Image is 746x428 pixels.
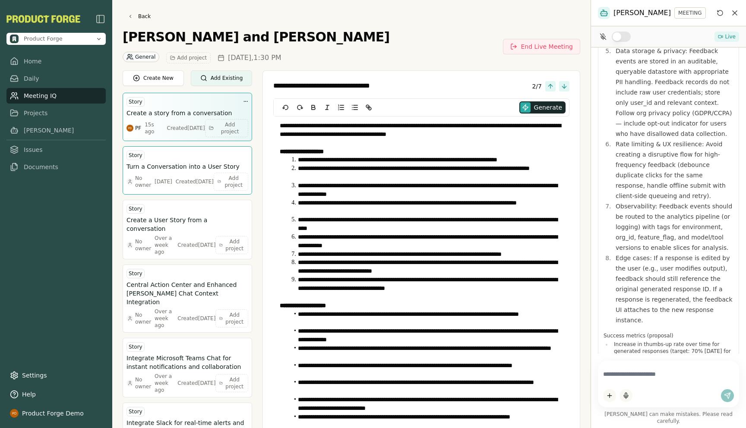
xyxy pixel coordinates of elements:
div: Story [126,204,145,214]
span: No owner [135,312,151,325]
a: [PERSON_NAME] [6,123,106,138]
button: Add project [215,236,248,254]
button: Reset conversation [715,8,725,18]
img: profile [10,409,19,418]
span: [DATE] , 1:30 PM [228,53,281,63]
a: Documents [6,159,106,175]
span: Add project [177,54,207,61]
button: Previous page [545,81,556,91]
div: Created [DATE] [176,178,214,185]
button: MEETING [674,7,706,19]
button: Send message [721,389,734,402]
li: Rate limiting & UX resilience: Avoid creating a disruptive flow for high-frequency feedback (debo... [613,139,733,201]
button: Help [6,387,106,402]
span: Generate [534,103,562,112]
button: Central Action Center and Enhanced [PERSON_NAME] Chat Context Integration [126,280,248,306]
button: Add project [215,309,248,327]
button: Open organization switcher [6,33,106,45]
div: Over a week ago [155,235,174,255]
span: Live [725,33,736,40]
button: Link [363,102,375,113]
a: Meeting IQ [6,88,106,104]
span: [PERSON_NAME] can make mistakes. Please read carefully. [598,411,739,425]
div: Story [126,407,145,416]
a: Home [6,53,106,69]
button: Integrate Microsoft Teams Chat for instant notifications and collaboration [126,354,248,371]
span: Add project [224,376,244,390]
span: No owner [135,376,151,390]
li: Data storage & privacy: Feedback events are stored in an auditable, queryable datastore with appr... [613,46,733,139]
div: Story [126,269,145,278]
button: undo [280,102,292,113]
h3: Create a story from a conversation [126,109,232,117]
button: Create a User Story from a conversation [126,216,248,233]
a: Projects [6,105,106,121]
div: 15s ago [145,121,163,135]
span: Product Forge [24,35,63,43]
img: Product Forge [10,35,19,43]
div: Story [126,342,145,352]
button: Italic [321,102,333,113]
button: Ordered [335,102,347,113]
button: Generate [519,101,566,113]
h3: Turn a Conversation into a User Story [126,162,240,171]
button: Bold [307,102,319,113]
div: Created [DATE] [167,125,205,132]
button: redo [294,102,306,113]
li: Edge cases: If a response is edited by the user (e.g., user modifies output), feedback should sti... [613,253,733,325]
button: End Live Meeting [503,39,580,54]
li: Observability: Feedback events should be routed to the analytics pipeline (or logging) with tags ... [613,201,733,253]
span: No owner [135,238,151,252]
button: Product Forge Demo [6,406,106,421]
button: Create New [123,70,184,86]
div: Over a week ago [155,308,174,329]
span: Add project [224,312,244,325]
a: Settings [6,368,106,383]
img: Product Forge Demo [126,125,133,132]
button: PF-Logo [6,15,80,23]
button: Create a story from a conversation [126,109,248,117]
span: Add project [215,121,244,135]
span: Add project [224,238,244,252]
button: Start dictation [620,389,632,402]
button: Add content to chat [603,389,616,402]
span: No owner [135,175,151,189]
a: Issues [6,142,106,157]
div: General [123,52,159,62]
div: [DATE] [155,178,172,185]
img: Product Forge [6,15,80,23]
img: sidebar [95,14,106,24]
button: Next page [559,81,569,91]
span: PF [135,125,141,132]
div: Story [126,151,145,160]
div: Created [DATE] [177,242,215,249]
span: Add project [223,175,244,189]
button: General [123,52,159,63]
p: Success metrics (proposal) [604,332,733,339]
button: Close chat [730,9,739,17]
button: Add project [214,173,248,191]
a: Back [123,10,156,22]
a: Daily [6,71,106,86]
div: Story [126,97,145,107]
button: Add project [205,119,248,137]
div: Created [DATE] [177,380,215,387]
span: 2 / 7 [532,82,542,91]
button: Bullet [349,102,361,113]
button: Turn a Conversation into a User Story [126,162,248,171]
button: Add project [215,374,248,392]
li: Increase in thumbs-up rate over time for generated responses (target: 70% [DATE] for baseline tas... [612,341,733,362]
div: Created [DATE] [177,315,215,322]
span: [PERSON_NAME] [613,8,671,18]
h1: [PERSON_NAME] and [PERSON_NAME] [123,29,390,45]
button: Add Existing [191,70,252,86]
button: Add project [166,52,211,63]
div: Over a week ago [155,373,174,393]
